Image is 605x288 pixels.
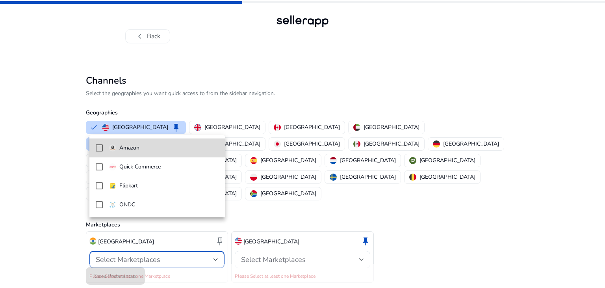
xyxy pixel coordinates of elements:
p: Amazon [119,144,139,152]
img: quick-commerce.gif [109,163,116,170]
img: ondc-sm.webp [109,201,116,208]
p: ONDC [119,200,135,209]
img: flipkart.svg [109,182,116,189]
p: Flipkart [119,181,138,190]
p: Quick Commerce [119,163,161,171]
img: amazon.svg [109,144,116,151]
